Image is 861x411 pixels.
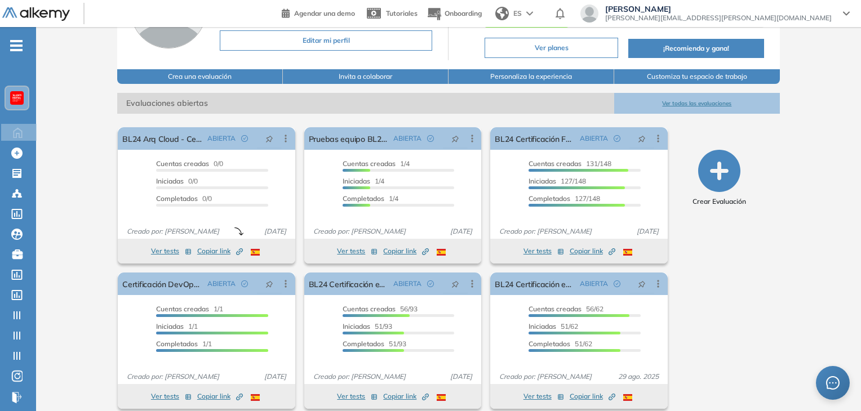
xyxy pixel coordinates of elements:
[526,11,533,16] img: arrow
[207,279,236,289] span: ABIERTA
[156,339,198,348] span: Completados
[156,194,212,203] span: 0/0
[197,390,243,403] button: Copiar link
[529,322,556,330] span: Iniciadas
[309,372,410,382] span: Creado por: [PERSON_NAME]
[309,127,389,150] a: Pruebas equipo BL24 Certificación Ciberseguridad
[693,150,746,207] button: Crear Evaluación
[485,38,618,58] button: Ver planes
[283,69,449,84] button: Invita a colaborar
[122,226,224,236] span: Creado por: [PERSON_NAME]
[529,339,570,348] span: Completados
[449,69,614,84] button: Personaliza la experiencia
[294,9,355,17] span: Agendar una demo
[241,135,248,142] span: check-circle
[495,7,509,20] img: world
[446,226,477,236] span: [DATE]
[445,9,482,17] span: Onboarding
[156,322,184,330] span: Iniciadas
[156,177,184,185] span: Iniciadas
[197,244,243,258] button: Copiar link
[529,194,600,203] span: 127/148
[523,390,564,403] button: Ver tests
[151,390,192,403] button: Ver tests
[122,372,224,382] span: Creado por: [PERSON_NAME]
[122,127,202,150] a: BL24 Arq Cloud - Certificación
[260,226,291,236] span: [DATE]
[343,322,370,330] span: Iniciadas
[529,194,570,203] span: Completados
[495,372,596,382] span: Creado por: [PERSON_NAME]
[443,129,468,148] button: pushpin
[265,279,273,288] span: pushpin
[529,339,592,348] span: 51/62
[614,372,663,382] span: 29 ago. 2025
[451,279,459,288] span: pushpin
[337,244,378,258] button: Ver tests
[632,226,663,236] span: [DATE]
[693,196,746,207] span: Crear Evaluación
[451,134,459,143] span: pushpin
[393,133,421,144] span: ABIERTA
[117,93,614,114] span: Evaluaciones abiertas
[383,244,429,258] button: Copiar link
[156,305,209,313] span: Cuentas creadas
[156,322,198,330] span: 1/1
[2,7,70,21] img: Logo
[638,134,646,143] span: pushpin
[156,305,223,313] span: 1/1
[343,322,392,330] span: 51/93
[629,275,654,293] button: pushpin
[156,177,198,185] span: 0/0
[10,44,23,47] i: -
[122,272,202,295] a: Certificación DevOps v2
[495,272,575,295] a: BL24 Certificación en Seguridad Cloud
[156,159,209,168] span: Cuentas creadas
[309,226,410,236] span: Creado por: [PERSON_NAME]
[282,6,355,19] a: Agendar una demo
[614,93,780,114] button: Ver todas las evaluaciones
[343,194,398,203] span: 1/4
[580,279,608,289] span: ABIERTA
[197,246,243,256] span: Copiar link
[826,376,840,390] span: message
[427,135,434,142] span: check-circle
[220,30,432,51] button: Editar mi perfil
[265,134,273,143] span: pushpin
[386,9,418,17] span: Tutoriales
[241,280,248,287] span: check-circle
[343,305,396,313] span: Cuentas creadas
[343,177,384,185] span: 1/4
[437,394,446,401] img: ESP
[383,391,429,401] span: Copiar link
[156,159,223,168] span: 0/0
[529,305,603,313] span: 56/62
[605,14,832,23] span: [PERSON_NAME][EMAIL_ADDRESS][PERSON_NAME][DOMAIN_NAME]
[570,244,615,258] button: Copiar link
[495,127,575,150] a: BL24 Certificación Fund. de Ciberseguridad
[156,339,212,348] span: 1/1
[446,372,477,382] span: [DATE]
[343,177,370,185] span: Iniciadas
[443,275,468,293] button: pushpin
[343,194,384,203] span: Completados
[251,394,260,401] img: ESP
[523,244,564,258] button: Ver tests
[605,5,832,14] span: [PERSON_NAME]
[437,249,446,256] img: ESP
[427,280,434,287] span: check-circle
[343,159,410,168] span: 1/4
[393,279,421,289] span: ABIERTA
[309,272,389,295] a: BL24 Certificación en Seguridad en Redes
[529,305,582,313] span: Cuentas creadas
[257,275,282,293] button: pushpin
[260,372,291,382] span: [DATE]
[207,133,236,144] span: ABIERTA
[614,280,620,287] span: check-circle
[623,249,632,256] img: ESP
[529,177,556,185] span: Iniciadas
[570,246,615,256] span: Copiar link
[638,279,646,288] span: pushpin
[197,391,243,401] span: Copiar link
[529,177,586,185] span: 127/148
